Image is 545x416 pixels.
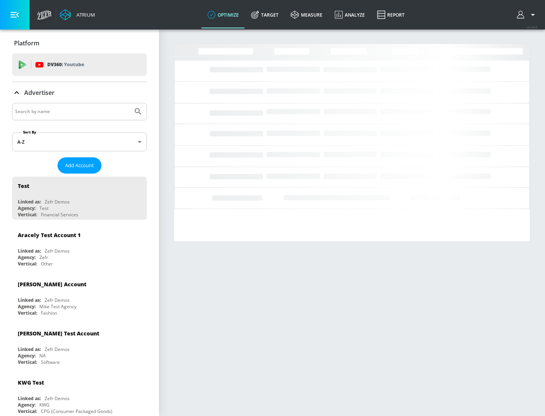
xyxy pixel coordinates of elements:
[18,297,41,303] div: Linked as:
[15,107,130,116] input: Search by name
[18,359,37,365] div: Vertical:
[39,352,46,359] div: NA
[18,261,37,267] div: Vertical:
[18,231,81,239] div: Aracely Test Account 1
[18,408,37,414] div: Vertical:
[18,346,41,352] div: Linked as:
[47,61,84,69] p: DV360:
[41,261,53,267] div: Other
[12,275,147,318] div: [PERSON_NAME] AccountLinked as:Zefr DemosAgency:Mike Test AgencyVertical:Fashion
[12,324,147,367] div: [PERSON_NAME] Test AccountLinked as:Zefr DemosAgency:NAVertical:Software
[285,1,329,28] a: measure
[64,61,84,68] p: Youtube
[41,359,60,365] div: Software
[41,408,112,414] div: CPG (Consumer Packaged Goods)
[22,130,38,135] label: Sort By
[39,303,76,310] div: Mike Test Agency
[329,1,371,28] a: Analyze
[45,248,70,254] div: Zefr Demos
[18,254,36,261] div: Agency:
[18,352,36,359] div: Agency:
[45,346,70,352] div: Zefr Demos
[18,310,37,316] div: Vertical:
[18,395,41,402] div: Linked as:
[18,379,44,386] div: KWG Test
[527,25,537,29] span: v 4.24.0
[45,395,70,402] div: Zefr Demos
[45,297,70,303] div: Zefr Demos
[12,226,147,269] div: Aracely Test Account 1Linked as:Zefr DemosAgency:ZefrVertical:Other
[18,303,36,310] div: Agency:
[371,1,411,28] a: Report
[12,177,147,220] div: TestLinked as:Zefr DemosAgency:TestVertical:Financial Services
[14,39,39,47] p: Platform
[58,157,101,174] button: Add Account
[39,205,48,211] div: Test
[24,88,54,97] p: Advertiser
[245,1,285,28] a: Target
[18,330,99,337] div: [PERSON_NAME] Test Account
[41,211,78,218] div: Financial Services
[18,248,41,254] div: Linked as:
[18,205,36,211] div: Agency:
[18,281,86,288] div: [PERSON_NAME] Account
[41,310,57,316] div: Fashion
[18,211,37,218] div: Vertical:
[60,9,95,20] a: Atrium
[45,199,70,205] div: Zefr Demos
[201,1,245,28] a: optimize
[12,53,147,76] div: DV360: Youtube
[39,402,50,408] div: KWG
[12,33,147,54] div: Platform
[39,254,48,261] div: Zefr
[18,182,29,189] div: Test
[12,82,147,103] div: Advertiser
[18,199,41,205] div: Linked as:
[18,402,36,408] div: Agency:
[12,132,147,151] div: A-Z
[65,161,94,170] span: Add Account
[73,11,95,18] div: Atrium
